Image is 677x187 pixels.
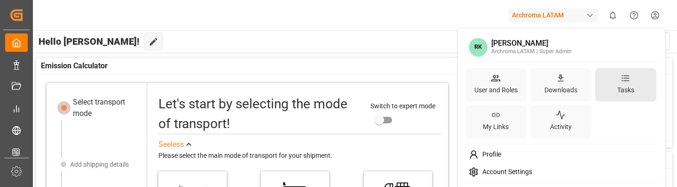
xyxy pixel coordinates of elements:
div: [PERSON_NAME] [491,39,572,48]
div: My Links [481,120,511,134]
div: Archroma LATAM | Super Admin [491,47,572,56]
div: Downloads [543,83,579,97]
span: Profile [479,151,501,159]
div: Activity [548,120,574,134]
span: Account Settings [479,168,532,177]
div: Tasks [615,83,636,97]
div: User and Roles [472,83,520,97]
span: RK [469,38,488,57]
